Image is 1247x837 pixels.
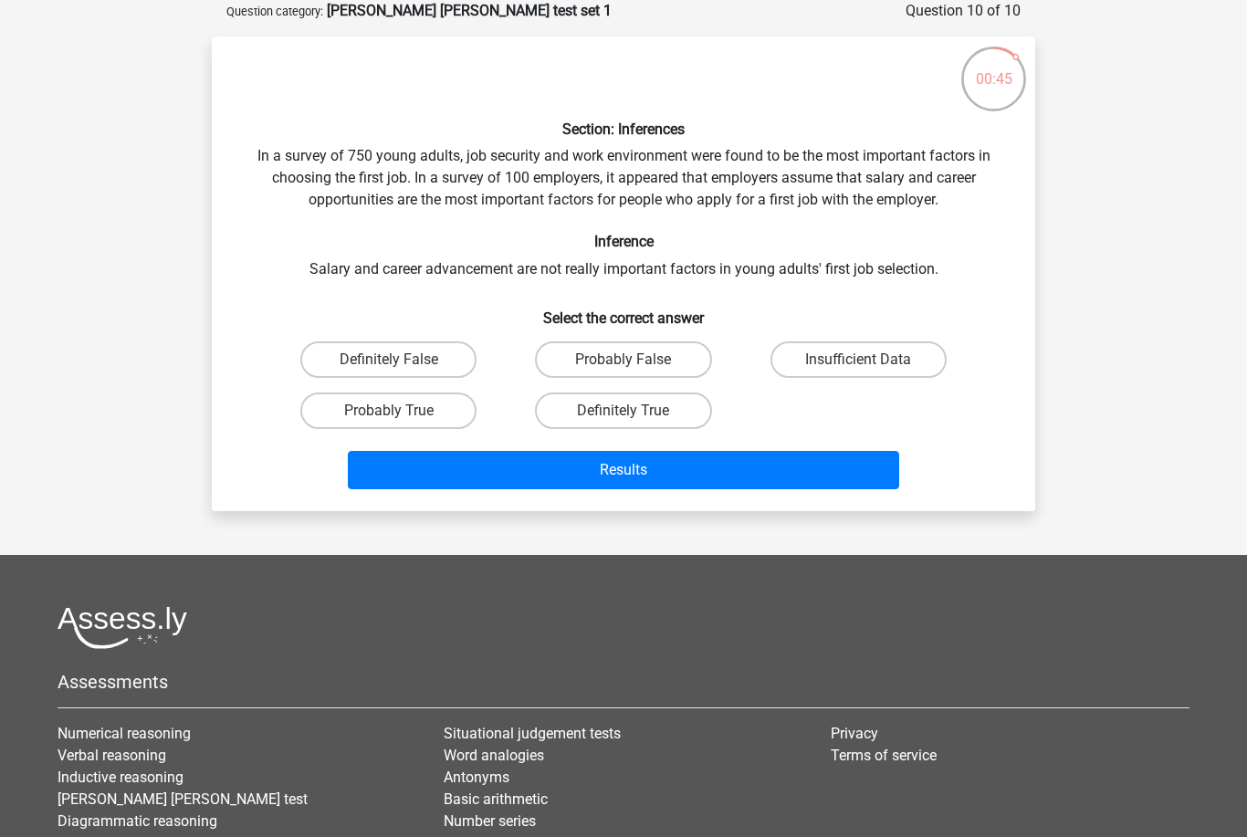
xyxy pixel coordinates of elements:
[226,5,323,18] small: Question category:
[58,606,187,649] img: Assessly logo
[241,120,1006,138] h6: Section: Inferences
[444,790,548,808] a: Basic arithmetic
[58,725,191,742] a: Numerical reasoning
[444,769,509,786] a: Antonyms
[535,341,711,378] label: Probably False
[58,747,166,764] a: Verbal reasoning
[831,747,937,764] a: Terms of service
[959,45,1028,90] div: 00:45
[300,341,477,378] label: Definitely False
[58,671,1189,693] h5: Assessments
[535,392,711,429] label: Definitely True
[300,392,477,429] label: Probably True
[58,790,308,808] a: [PERSON_NAME] [PERSON_NAME] test
[219,51,1028,497] div: In a survey of 750 young adults, job security and work environment were found to be the most impo...
[241,233,1006,250] h6: Inference
[444,725,621,742] a: Situational judgement tests
[770,341,947,378] label: Insufficient Data
[241,295,1006,327] h6: Select the correct answer
[58,769,183,786] a: Inductive reasoning
[444,812,536,830] a: Number series
[348,451,900,489] button: Results
[327,2,612,19] strong: [PERSON_NAME] [PERSON_NAME] test set 1
[58,812,217,830] a: Diagrammatic reasoning
[444,747,544,764] a: Word analogies
[831,725,878,742] a: Privacy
